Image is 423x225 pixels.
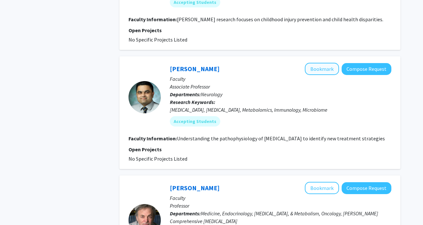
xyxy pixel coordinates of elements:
button: Compose Request to Stephen Baylin [342,182,391,194]
span: No Specific Projects Listed [129,36,187,43]
iframe: Chat [5,196,27,220]
b: Faculty Information: [129,135,177,142]
mat-chip: Accepting Students [170,116,220,127]
button: Add Stephen Baylin to Bookmarks [305,182,339,194]
p: Open Projects [129,145,391,153]
button: Add Pavan Bhargava to Bookmarks [305,63,339,75]
span: Neurology [201,91,222,98]
p: Associate Professor [170,83,391,90]
b: Departments: [170,210,201,217]
b: Departments: [170,91,201,98]
fg-read-more: Understanding the pathophysiology of [MEDICAL_DATA] to identify new treatment strategies [177,135,385,142]
b: Faculty Information: [129,16,177,23]
b: Research Keywords: [170,99,215,105]
p: Faculty [170,194,391,202]
p: Professor [170,202,391,210]
span: No Specific Projects Listed [129,155,187,162]
p: Faculty [170,75,391,83]
span: Medicine, Endocrinology, [MEDICAL_DATA], & Metabolism, Oncology, [PERSON_NAME] Comprehensive [MED... [170,210,378,224]
button: Compose Request to Pavan Bhargava [342,63,391,75]
fg-read-more: [PERSON_NAME] research focuses on childhood injury prevention and child health disparities. [177,16,383,23]
a: [PERSON_NAME] [170,65,220,73]
div: [MEDICAL_DATA], [MEDICAL_DATA], Metabolomics, Immunology, Microbiome [170,106,391,114]
a: [PERSON_NAME] [170,184,220,192]
p: Open Projects [129,26,391,34]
